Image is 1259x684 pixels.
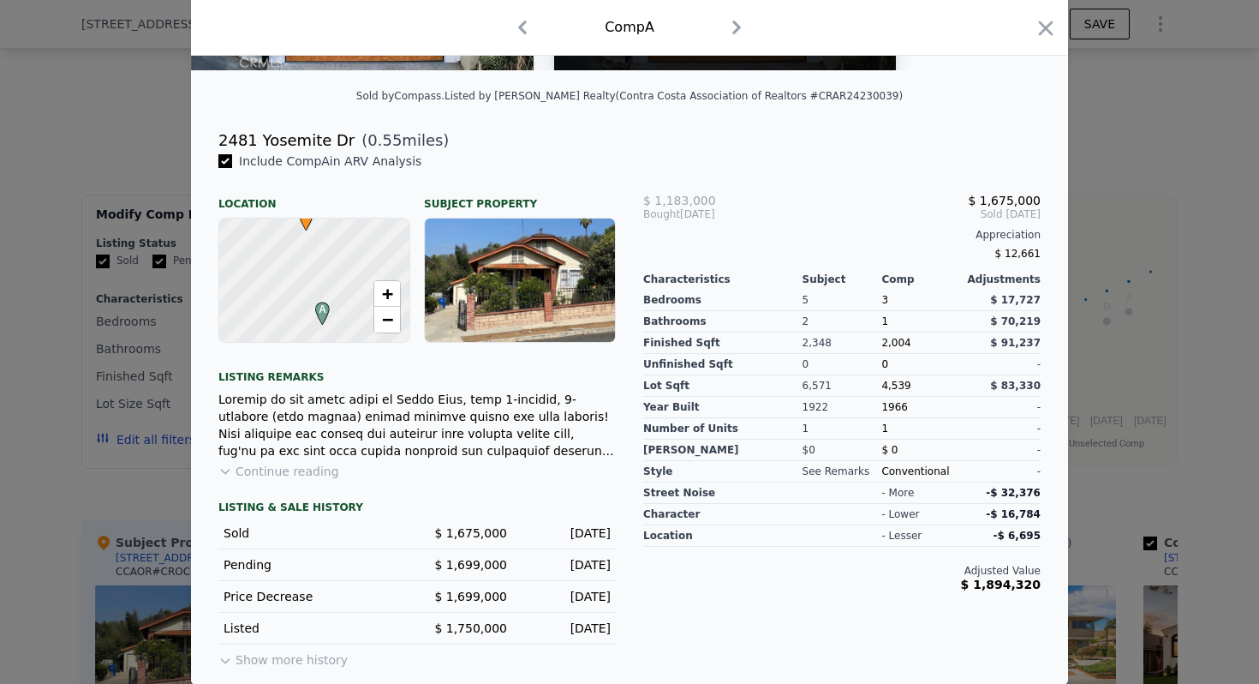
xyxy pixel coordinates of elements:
[218,391,616,459] div: Loremip do sit ametc adipi el Seddo Eius, temp 1-incidid, 9-utlabore (etdo magnaa) enimad minimve...
[643,440,803,461] div: [PERSON_NAME]
[881,358,888,370] span: 0
[881,380,910,392] span: 4,539
[218,645,348,669] button: Show more history
[434,590,507,603] span: $ 1,699,000
[776,207,1041,221] span: Sold [DATE]
[881,311,961,333] div: 1
[643,397,803,418] div: Year Built
[643,228,1041,242] div: Appreciation
[961,397,1041,418] div: -
[881,486,914,500] div: - more
[521,620,611,637] div: [DATE]
[643,564,1041,578] div: Adjusted Value
[881,461,961,483] div: Conventional
[643,504,803,525] div: character
[986,487,1041,499] span: -$ 32,376
[881,444,898,456] span: $ 0
[643,375,803,397] div: Lot Sqft
[961,418,1041,440] div: -
[643,354,803,375] div: Unfinished Sqft
[961,354,1041,375] div: -
[986,508,1041,520] span: -$ 16,784
[881,397,961,418] div: 1966
[521,525,611,542] div: [DATE]
[311,302,321,312] div: A
[521,556,611,573] div: [DATE]
[990,380,1041,392] span: $ 83,330
[803,461,882,483] div: See Remarks
[218,501,616,518] div: LISTING & SALE HISTORY
[803,440,882,461] div: $0
[643,207,776,221] div: [DATE]
[803,290,882,311] div: 5
[803,273,882,286] div: Subject
[968,194,1041,207] span: $ 1,675,000
[990,315,1041,327] span: $ 70,219
[224,588,403,605] div: Price Decrease
[643,483,803,504] div: street noise
[961,578,1041,591] span: $ 1,894,320
[995,248,1041,260] span: $ 12,661
[434,558,507,572] span: $ 1,699,000
[605,17,654,38] div: Comp A
[990,337,1041,349] span: $ 91,237
[434,526,507,540] span: $ 1,675,000
[374,307,400,333] a: Zoom out
[643,461,803,483] div: Style
[961,440,1041,461] div: -
[356,90,445,102] div: Sold by Compass .
[218,463,339,480] button: Continue reading
[803,397,882,418] div: 1922
[355,129,449,153] span: ( miles)
[424,183,616,211] div: Subject Property
[521,588,611,605] div: [DATE]
[643,311,803,333] div: Bathrooms
[382,283,393,304] span: +
[367,131,402,149] span: 0.55
[961,273,1041,286] div: Adjustments
[232,154,428,168] span: Include Comp A in ARV Analysis
[881,294,888,306] span: 3
[881,507,919,521] div: - lower
[643,273,803,286] div: Characteristics
[961,461,1041,483] div: -
[224,525,403,542] div: Sold
[643,290,803,311] div: Bedrooms
[382,309,393,330] span: −
[803,333,882,354] div: 2,348
[311,302,334,317] span: A
[374,281,400,307] a: Zoom in
[643,333,803,354] div: Finished Sqft
[881,273,961,286] div: Comp
[803,354,882,375] div: 0
[993,530,1041,542] span: -$ 6,695
[218,183,410,211] div: Location
[218,129,355,153] div: 2481 Yosemite Dr
[224,620,403,637] div: Listed
[803,418,882,440] div: 1
[224,556,403,573] div: Pending
[643,194,716,207] span: $ 1,183,000
[990,294,1041,306] span: $ 17,727
[881,337,910,349] span: 2,004
[881,418,961,440] div: 1
[445,90,903,102] div: Listed by [PERSON_NAME] Realty (Contra Costa Association of Realtors #CRAR24230039)
[643,525,803,547] div: location
[434,621,507,635] span: $ 1,750,000
[643,418,803,440] div: Number of Units
[643,207,680,221] span: Bought
[803,375,882,397] div: 6,571
[218,357,616,384] div: Listing remarks
[881,529,922,543] div: - lesser
[803,311,882,333] div: 2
